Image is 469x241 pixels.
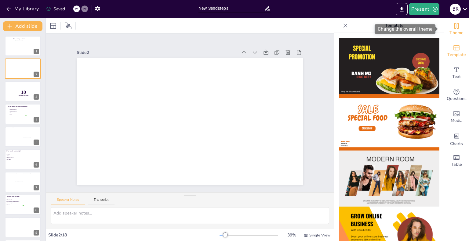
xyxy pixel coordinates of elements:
[451,117,463,124] span: Media
[34,94,39,100] div: 3
[450,4,461,15] div: B R
[339,94,439,151] img: thumb-2.png
[48,232,220,238] div: Slide 2 / 18
[339,38,439,94] img: thumb-1.png
[5,149,41,169] div: 6
[3,21,42,31] button: Add slide
[339,151,439,207] img: thumb-3.png
[77,50,237,55] div: Slide 2
[19,94,29,96] span: Countdown - title
[34,162,39,168] div: 6
[5,4,42,14] button: My Library
[5,127,41,147] div: 5
[5,81,41,101] div: 3
[444,106,469,128] div: Add images, graphics, shapes or video
[8,106,27,108] span: Waar ben ik geboren en getogen?
[450,140,463,147] span: Charts
[10,109,27,110] span: [GEOGRAPHIC_DATA]
[444,18,469,40] div: Change the overall theme
[48,21,58,31] div: Layout
[64,22,72,30] span: Position
[444,40,469,62] div: Add ready made slides
[375,24,435,34] div: Change the overall theme
[444,128,469,150] div: Add charts and graphs
[449,30,464,36] span: Theme
[34,72,39,77] div: 2
[13,38,26,40] span: Een korte quiz over….
[444,62,469,84] div: Add text boxes
[10,113,27,114] span: Alkmaar
[34,140,39,145] div: 5
[7,155,24,156] span: Heiloo
[10,111,27,112] span: [GEOGRAPHIC_DATA]
[409,3,439,15] button: Present
[7,201,24,202] span: Met mijn vriendin, kinderen en huisdieren
[7,154,24,155] span: Alkmaar
[34,207,39,213] div: 8
[6,150,21,152] span: Waar ben ik woonachtig?
[350,18,438,33] p: Template
[450,3,461,15] button: B R
[34,230,39,236] div: 9
[7,196,20,197] span: Met wie woon ik daar?
[5,104,41,124] div: 4
[34,185,39,190] div: 7
[447,95,467,102] span: Questions
[7,159,24,160] span: Den Helder
[198,4,264,13] input: Insert title
[7,204,24,205] span: Met de buurvrouw
[10,114,27,115] span: Heiloo
[396,3,408,15] button: Export to PowerPoint
[7,157,24,158] span: [GEOGRAPHIC_DATA]
[21,89,26,96] span: 10
[5,36,41,56] div: 1
[444,84,469,106] div: Get real-time input from your audience
[5,172,41,192] div: 7
[5,58,41,79] div: 2
[34,117,39,122] div: 4
[5,217,41,237] div: 9
[451,161,462,168] span: Table
[5,195,41,215] div: 8
[452,73,461,80] span: Text
[447,51,466,58] span: Template
[51,198,85,204] button: Speaker Notes
[444,150,469,172] div: Add a table
[7,203,24,204] span: Alleen met mijn kinderen
[88,198,115,204] button: Transcript
[284,232,299,238] div: 39 %
[34,49,39,54] div: 1
[309,233,330,238] span: Single View
[46,6,65,12] div: Saved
